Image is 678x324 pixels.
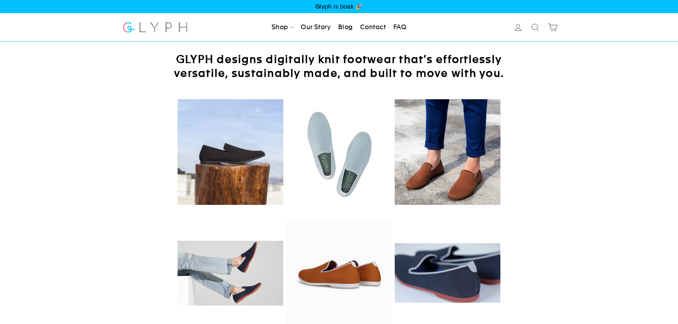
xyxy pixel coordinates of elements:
img: Glyph [122,18,189,37]
a: FAQ [390,20,409,35]
a: Shop [269,20,296,35]
a: Blog [335,20,356,35]
a: Our Story [298,20,333,35]
ul: Primary [269,20,409,35]
a: Contact [357,20,389,35]
h2: GLYPH designs digitally knit footwear that’s effortlessly versatile, sustainably made, and built ... [161,52,517,80]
